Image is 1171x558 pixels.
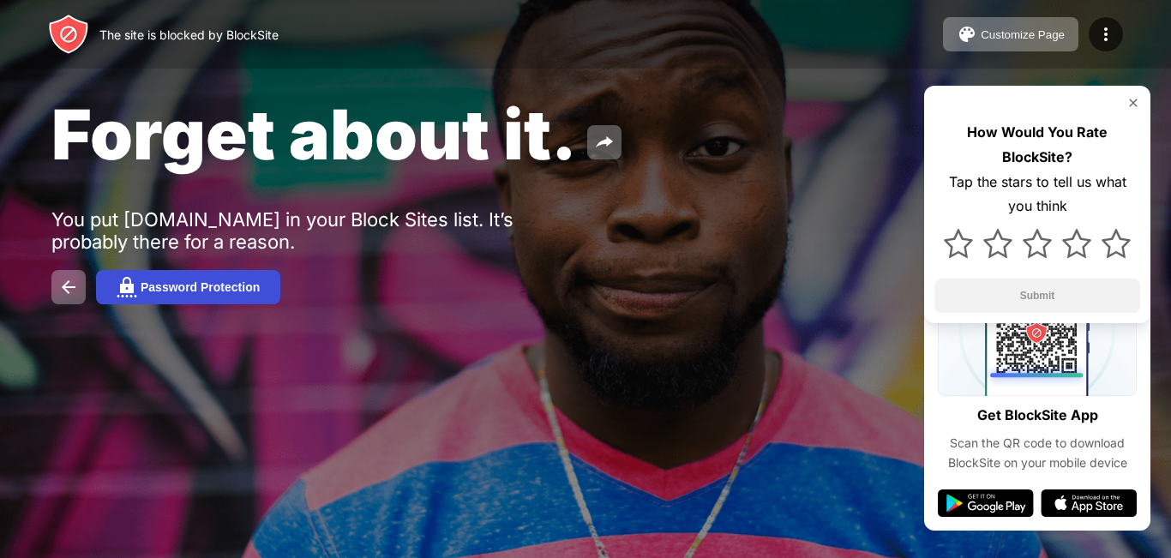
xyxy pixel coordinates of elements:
img: google-play.svg [938,489,1034,517]
div: Get BlockSite App [977,403,1098,428]
div: Password Protection [141,280,260,294]
img: back.svg [58,277,79,297]
span: Forget about it. [51,93,577,176]
img: share.svg [594,132,615,153]
img: star.svg [983,229,1012,258]
img: header-logo.svg [48,14,89,55]
button: Customize Page [943,17,1078,51]
img: star.svg [1102,229,1131,258]
img: password.svg [117,277,137,297]
img: star.svg [944,229,973,258]
img: star.svg [1062,229,1091,258]
img: app-store.svg [1041,489,1137,517]
div: How Would You Rate BlockSite? [934,120,1140,170]
div: You put [DOMAIN_NAME] in your Block Sites list. It’s probably there for a reason. [51,208,581,253]
img: rate-us-close.svg [1126,96,1140,110]
img: pallet.svg [957,24,977,45]
button: Password Protection [96,270,280,304]
img: menu-icon.svg [1096,24,1116,45]
div: Tap the stars to tell us what you think [934,170,1140,219]
button: Submit [934,279,1140,313]
div: Customize Page [981,28,1065,41]
div: The site is blocked by BlockSite [99,27,279,42]
img: star.svg [1023,229,1052,258]
div: Scan the QR code to download BlockSite on your mobile device [938,434,1137,472]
